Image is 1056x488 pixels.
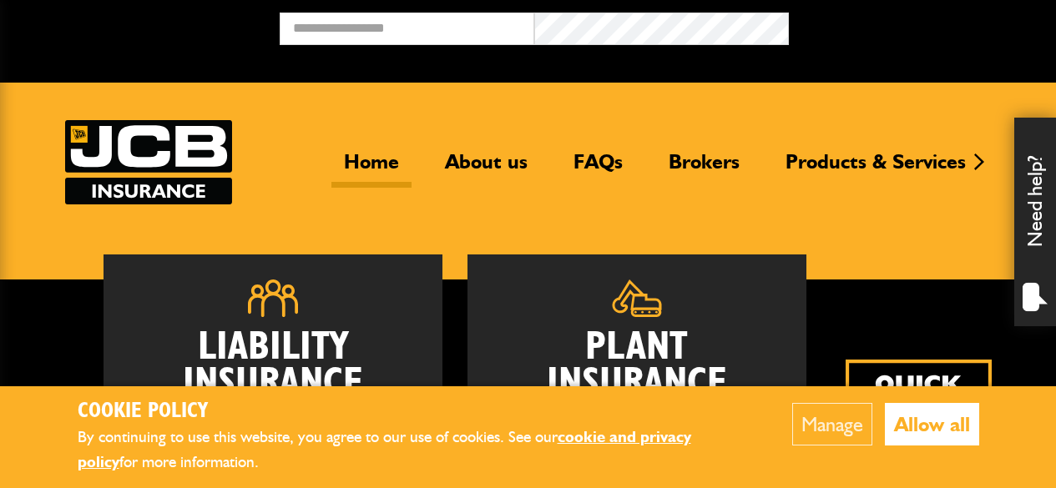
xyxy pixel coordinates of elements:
[78,425,741,475] p: By continuing to use this website, you agree to our use of cookies. See our for more information.
[129,330,417,410] h2: Liability Insurance
[885,403,979,445] button: Allow all
[493,330,781,401] h2: Plant Insurance
[331,149,412,188] a: Home
[1014,118,1056,326] div: Need help?
[78,399,741,425] h2: Cookie Policy
[65,120,232,204] a: JCB Insurance Services
[656,149,752,188] a: Brokers
[773,149,978,188] a: Products & Services
[65,120,232,204] img: JCB Insurance Services logo
[561,149,635,188] a: FAQs
[432,149,540,188] a: About us
[792,403,872,445] button: Manage
[789,13,1043,38] button: Broker Login
[78,427,691,472] a: cookie and privacy policy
